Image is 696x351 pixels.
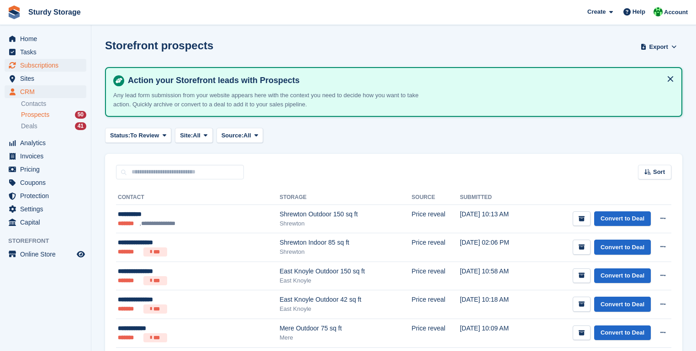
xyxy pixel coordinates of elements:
[20,46,75,58] span: Tasks
[20,189,75,202] span: Protection
[5,176,86,189] a: menu
[21,121,86,131] a: Deals 41
[20,85,75,98] span: CRM
[193,131,200,140] span: All
[594,297,651,312] a: Convert to Deal
[279,295,411,304] div: East Knoyle Outdoor 42 sq ft
[20,136,75,149] span: Analytics
[243,131,251,140] span: All
[279,247,411,257] div: Shrewton
[20,32,75,45] span: Home
[21,110,49,119] span: Prospects
[75,111,86,119] div: 50
[21,110,86,120] a: Prospects 50
[460,205,530,233] td: [DATE] 10:13 AM
[279,276,411,285] div: East Knoyle
[5,72,86,85] a: menu
[460,233,530,262] td: [DATE] 02:06 PM
[20,59,75,72] span: Subscriptions
[411,190,460,205] th: Source
[460,262,530,290] td: [DATE] 10:58 AM
[654,7,663,16] img: Simon Sturdy
[75,122,86,130] div: 41
[587,7,606,16] span: Create
[279,190,411,205] th: Storage
[279,333,411,342] div: Mere
[5,248,86,261] a: menu
[460,290,530,319] td: [DATE] 10:18 AM
[21,122,37,131] span: Deals
[279,219,411,228] div: Shrewton
[411,262,460,290] td: Price reveal
[5,136,86,149] a: menu
[20,248,75,261] span: Online Store
[279,238,411,247] div: Shrewton Indoor 85 sq ft
[20,203,75,215] span: Settings
[460,319,530,348] td: [DATE] 10:09 AM
[124,75,674,86] h4: Action your Storefront leads with Prospects
[411,290,460,319] td: Price reveal
[594,268,651,283] a: Convert to Deal
[5,189,86,202] a: menu
[279,267,411,276] div: East Knoyle Outdoor 150 sq ft
[20,150,75,162] span: Invoices
[180,131,193,140] span: Site:
[594,240,651,255] a: Convert to Deal
[411,319,460,348] td: Price reveal
[633,7,645,16] span: Help
[7,5,21,19] img: stora-icon-8386f47178a22dfd0bd8f6a31ec36ba5ce8667c1dd55bd0f319d3a0aa187defe.svg
[20,216,75,229] span: Capital
[279,210,411,219] div: Shrewton Outdoor 150 sq ft
[20,163,75,176] span: Pricing
[279,324,411,333] div: Mere Outdoor 75 sq ft
[8,236,91,246] span: Storefront
[5,216,86,229] a: menu
[638,39,679,54] button: Export
[105,39,213,52] h1: Storefront prospects
[594,211,651,226] a: Convert to Deal
[105,128,171,143] button: Status: To Review
[113,91,433,109] p: Any lead form submission from your website appears here with the context you need to decide how y...
[594,325,651,341] a: Convert to Deal
[110,131,130,140] span: Status:
[116,190,279,205] th: Contact
[664,8,688,17] span: Account
[20,176,75,189] span: Coupons
[216,128,264,143] button: Source: All
[5,163,86,176] a: menu
[411,205,460,233] td: Price reveal
[75,249,86,260] a: Preview store
[221,131,243,140] span: Source:
[5,150,86,162] a: menu
[5,203,86,215] a: menu
[20,72,75,85] span: Sites
[175,128,213,143] button: Site: All
[279,304,411,314] div: East Knoyle
[5,85,86,98] a: menu
[649,42,668,52] span: Export
[460,190,530,205] th: Submitted
[5,59,86,72] a: menu
[653,168,665,177] span: Sort
[25,5,84,20] a: Sturdy Storage
[5,46,86,58] a: menu
[130,131,159,140] span: To Review
[411,233,460,262] td: Price reveal
[21,100,86,108] a: Contacts
[5,32,86,45] a: menu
